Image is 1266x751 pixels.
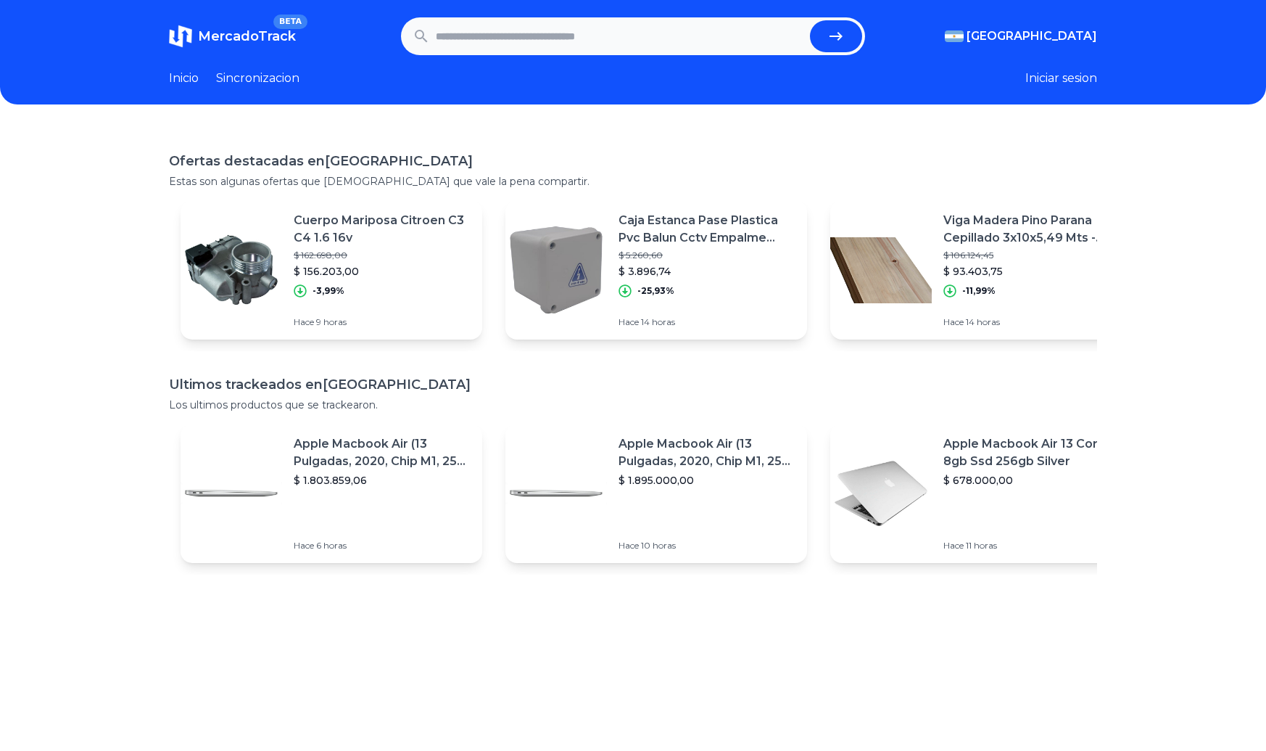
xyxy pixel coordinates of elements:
a: Featured imageApple Macbook Air (13 Pulgadas, 2020, Chip M1, 256 Gb De Ssd, 8 Gb De Ram) - Plata$... [505,424,807,563]
p: -3,99% [313,285,344,297]
span: [GEOGRAPHIC_DATA] [967,28,1097,45]
button: Iniciar sesion [1025,70,1097,87]
p: $ 678.000,00 [943,473,1120,488]
p: Cuerpo Mariposa Citroen C3 C4 1.6 16v [294,212,471,247]
p: Los ultimos productos que se trackearon. [169,398,1097,412]
p: Apple Macbook Air (13 Pulgadas, 2020, Chip M1, 256 Gb De Ssd, 8 Gb De Ram) - Plata [294,435,471,470]
a: Featured imageApple Macbook Air (13 Pulgadas, 2020, Chip M1, 256 Gb De Ssd, 8 Gb De Ram) - Plata$... [181,424,482,563]
p: -25,93% [637,285,674,297]
button: [GEOGRAPHIC_DATA] [945,28,1097,45]
img: Featured image [830,443,932,544]
img: Featured image [181,219,282,321]
h1: Ofertas destacadas en [GEOGRAPHIC_DATA] [169,151,1097,171]
p: $ 3.896,74 [618,264,795,279]
span: BETA [273,15,307,29]
p: Apple Macbook Air 13 Core I5 8gb Ssd 256gb Silver [943,435,1120,470]
p: $ 106.124,45 [943,250,1120,261]
p: Hace 6 horas [294,540,471,551]
img: Featured image [505,219,607,321]
img: Featured image [181,443,282,544]
p: Apple Macbook Air (13 Pulgadas, 2020, Chip M1, 256 Gb De Ssd, 8 Gb De Ram) - Plata [618,435,795,470]
a: Featured imageViga Madera Pino Parana Cepillado 3x10x5,49 Mts - [GEOGRAPHIC_DATA]$ 106.124,45$ 93... [830,200,1132,340]
span: MercadoTrack [198,28,296,44]
p: Caja Estanca Pase Plastica Pvc Balun Cctv Empalme 9x9x7.5cm [618,212,795,247]
p: Hace 14 horas [943,316,1120,328]
p: $ 5.260,60 [618,250,795,261]
img: Argentina [945,30,964,42]
p: $ 162.698,00 [294,250,471,261]
p: Hace 14 horas [618,316,795,328]
p: $ 1.803.859,06 [294,473,471,488]
p: Hace 11 horas [943,540,1120,551]
p: Hace 9 horas [294,316,471,328]
a: Featured imageCuerpo Mariposa Citroen C3 C4 1.6 16v$ 162.698,00$ 156.203,00-3,99%Hace 9 horas [181,200,482,340]
p: Hace 10 horas [618,540,795,551]
p: $ 156.203,00 [294,264,471,279]
p: Viga Madera Pino Parana Cepillado 3x10x5,49 Mts - [GEOGRAPHIC_DATA] [943,212,1120,247]
img: Featured image [830,219,932,321]
a: Featured imageCaja Estanca Pase Plastica Pvc Balun Cctv Empalme 9x9x7.5cm$ 5.260,60$ 3.896,74-25,... [505,200,807,340]
p: -11,99% [962,285,996,297]
p: $ 1.895.000,00 [618,473,795,488]
h1: Ultimos trackeados en [GEOGRAPHIC_DATA] [169,374,1097,395]
img: MercadoTrack [169,25,192,48]
p: $ 93.403,75 [943,264,1120,279]
a: Featured imageApple Macbook Air 13 Core I5 8gb Ssd 256gb Silver$ 678.000,00Hace 11 horas [830,424,1132,563]
a: Sincronizacion [216,70,299,87]
a: MercadoTrackBETA [169,25,296,48]
img: Featured image [505,443,607,544]
p: Estas son algunas ofertas que [DEMOGRAPHIC_DATA] que vale la pena compartir. [169,174,1097,189]
a: Inicio [169,70,199,87]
